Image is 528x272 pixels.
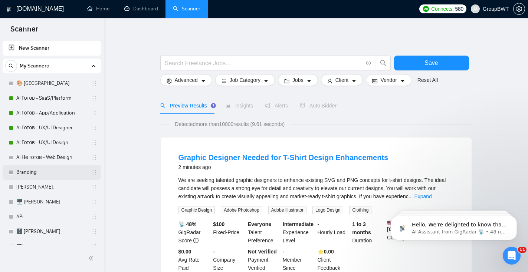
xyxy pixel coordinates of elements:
[376,56,391,70] button: search
[265,103,288,109] span: Alerts
[211,248,246,272] div: Company Size
[160,103,214,109] span: Preview Results
[213,221,224,227] b: $ 100
[16,195,87,209] a: 🖥️ [PERSON_NAME]
[455,5,463,13] span: 580
[178,206,215,214] span: Graphic Design
[9,41,95,56] a: New Scanner
[380,200,528,252] iframe: Intercom notifications сообщение
[177,220,212,245] div: GigRadar Score
[5,60,17,72] button: search
[177,248,212,272] div: Avg Rate Paid
[414,193,432,199] a: Expand
[226,103,231,108] span: area-chart
[16,239,87,254] a: ETL
[91,169,97,175] span: holder
[91,95,97,101] span: holder
[124,6,158,12] a: dashboardDashboard
[268,206,306,214] span: Adobe Illustrator
[91,125,97,131] span: holder
[284,78,289,84] span: folder
[351,220,386,245] div: Duration
[400,78,405,84] span: caret-down
[349,206,371,214] span: Clothing
[226,103,253,109] span: Insights
[281,248,316,272] div: Member Since
[316,248,351,272] div: Client Feedback
[178,163,388,172] div: 2 minutes ago
[91,110,97,116] span: holder
[221,206,262,214] span: Adobe Photoshop
[165,59,363,68] input: Search Freelance Jobs...
[91,243,97,249] span: holder
[372,78,377,84] span: idcard
[503,247,521,265] iframe: Intercom live chat
[281,220,316,245] div: Experience Level
[376,60,390,66] span: search
[178,177,446,199] span: We are seeking talented graphic designers to enhance existing SVG and PNG concepts for t-shirt de...
[6,63,17,69] span: search
[88,255,96,262] span: double-left
[248,221,271,227] b: Everyone
[16,120,87,135] a: AI Готов - UX/UI Designer
[87,6,109,12] a: homeHome
[6,3,12,15] img: logo
[424,58,438,67] span: Save
[417,76,438,84] a: Reset All
[3,41,101,56] li: New Scanner
[193,238,199,243] span: info-circle
[178,176,454,200] div: We are seeking talented graphic designers to enhance existing SVG and PNG concepts for t-shirt de...
[306,78,312,84] span: caret-down
[213,249,215,255] b: -
[248,249,277,255] b: Not Verified
[246,248,281,272] div: Payment Verified
[16,106,87,120] a: AI Готов - App/Application
[170,120,290,128] span: Detected more than 10000 results (9.61 seconds)
[300,103,305,108] span: robot
[513,6,525,12] a: setting
[211,220,246,245] div: Fixed-Price
[513,3,525,15] button: setting
[160,74,212,86] button: settingAdvancedcaret-down
[351,78,357,84] span: caret-down
[265,103,270,108] span: notification
[167,78,172,84] span: setting
[16,76,87,91] a: 🎨 [GEOGRAPHIC_DATA]
[316,220,351,245] div: Hourly Load
[16,224,87,239] a: 🗄️ [PERSON_NAME]
[91,214,97,220] span: holder
[366,74,411,86] button: idcardVendorcaret-down
[518,247,527,253] span: 11
[335,76,349,84] span: Client
[91,184,97,190] span: holder
[394,56,469,70] button: Save
[16,150,87,165] a: AI Не готов - Web Design
[16,180,87,195] a: [PERSON_NAME].
[278,74,318,86] button: folderJobscaret-down
[300,103,337,109] span: Auto Bidder
[16,135,87,150] a: AI Готов - UX/UI Design
[173,6,200,12] a: searchScanner
[423,6,429,12] img: upwork-logo.png
[178,153,388,162] a: Graphic Designer Needed for T-Shirt Design Enhancements
[215,74,275,86] button: barsJob Categorycaret-down
[514,6,525,12] span: setting
[91,80,97,86] span: holder
[91,155,97,160] span: holder
[230,76,260,84] span: Job Category
[20,59,49,73] span: My Scanners
[292,76,304,84] span: Jobs
[91,199,97,205] span: holder
[318,221,319,227] b: -
[210,102,217,109] div: Tooltip anchor
[263,78,269,84] span: caret-down
[352,221,371,235] b: 1 to 3 months
[16,209,87,224] a: APi
[283,249,285,255] b: -
[4,24,44,39] span: Scanner
[246,220,281,245] div: Talent Preference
